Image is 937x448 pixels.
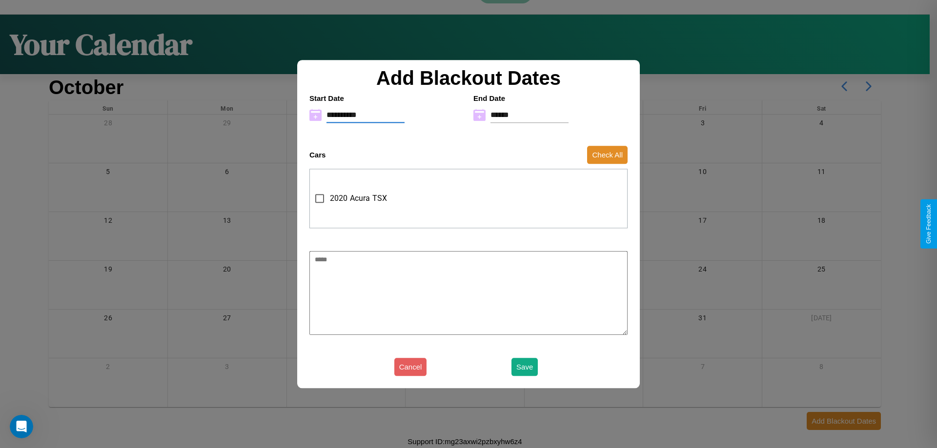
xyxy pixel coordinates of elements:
[330,193,387,204] span: 2020 Acura TSX
[473,94,628,102] h4: End Date
[394,358,427,376] button: Cancel
[925,204,932,244] div: Give Feedback
[305,67,632,89] h2: Add Blackout Dates
[587,146,628,164] button: Check All
[10,415,33,438] iframe: Intercom live chat
[511,358,538,376] button: Save
[309,151,326,159] h4: Cars
[309,94,464,102] h4: Start Date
